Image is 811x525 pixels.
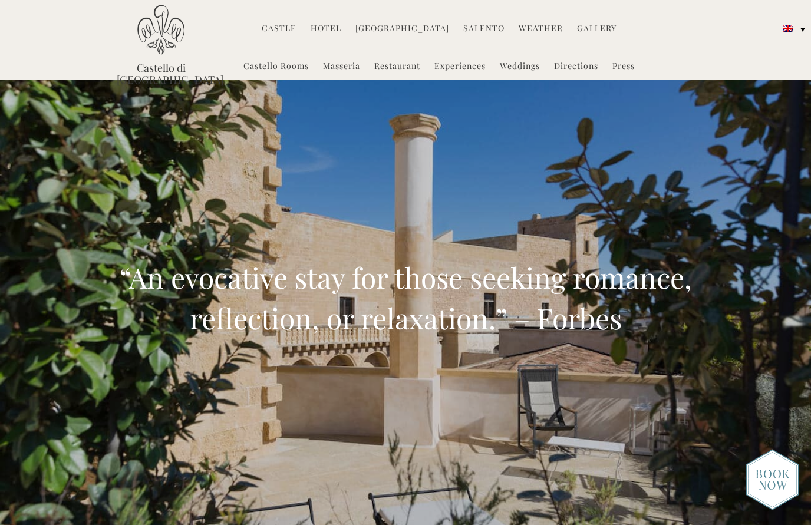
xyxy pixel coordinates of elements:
a: Salento [463,22,505,36]
span: “An evocative stay for those seeking romance, reflection, or relaxation.” – Forbes [120,258,692,337]
a: [GEOGRAPHIC_DATA] [355,22,449,36]
img: new-booknow.png [746,449,799,510]
a: Directions [554,60,598,74]
a: Masseria [323,60,360,74]
img: Castello di Ugento [137,5,184,55]
a: Restaurant [374,60,420,74]
a: Weddings [500,60,540,74]
a: Hotel [311,22,341,36]
img: English [783,25,793,32]
a: Weather [519,22,563,36]
a: Castello Rooms [243,60,309,74]
a: Press [612,60,635,74]
a: Castle [262,22,296,36]
a: Gallery [577,22,617,36]
a: Castello di [GEOGRAPHIC_DATA] [117,62,205,85]
a: Experiences [434,60,486,74]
